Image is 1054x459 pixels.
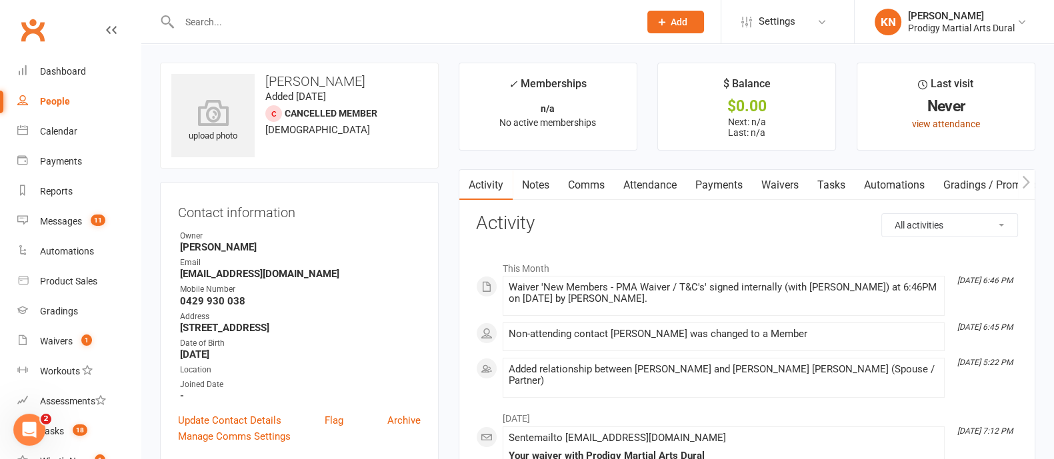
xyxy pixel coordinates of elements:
div: [PERSON_NAME] [908,10,1015,22]
strong: n/a [541,103,555,114]
time: Added [DATE] [265,91,326,103]
a: Flag [325,412,343,428]
a: Update Contact Details [178,412,281,428]
i: [DATE] 6:46 PM [957,276,1013,285]
div: Non-attending contact [PERSON_NAME] was changed to a Member [509,328,939,340]
a: Activity [459,170,513,201]
a: Product Sales [17,266,141,296]
a: Notes [513,170,559,201]
a: Workouts [17,356,141,386]
a: Tasks 18 [17,416,141,446]
a: People [17,87,141,117]
span: 18 [73,424,87,436]
i: [DATE] 5:22 PM [957,358,1013,367]
div: Automations [40,246,94,256]
span: Cancelled member [285,108,377,119]
span: Settings [759,7,795,37]
p: Next: n/a Last: n/a [670,117,823,138]
a: Messages 11 [17,207,141,236]
div: Dashboard [40,66,86,77]
span: 11 [91,215,105,226]
a: Archive [387,412,421,428]
div: Email [180,256,421,269]
a: Attendance [614,170,686,201]
strong: [EMAIL_ADDRESS][DOMAIN_NAME] [180,268,421,280]
i: ✓ [509,78,517,91]
a: Dashboard [17,57,141,87]
strong: [PERSON_NAME] [180,241,421,253]
iframe: Intercom live chat [13,414,45,446]
div: Owner [180,230,421,242]
div: upload photo [171,99,255,143]
div: KN [875,9,901,35]
div: Joined Date [180,378,421,391]
a: Automations [855,170,934,201]
a: Comms [559,170,614,201]
span: Sent email to [EMAIL_ADDRESS][DOMAIN_NAME] [509,432,726,444]
strong: 0429 930 038 [180,295,421,307]
a: Tasks [808,170,855,201]
a: Calendar [17,117,141,147]
div: Mobile Number [180,283,421,296]
a: Clubworx [16,13,49,47]
i: [DATE] 6:45 PM [957,322,1013,332]
button: Add [647,11,704,33]
i: [DATE] 7:12 PM [957,426,1013,436]
div: Reports [40,186,73,197]
div: Calendar [40,126,77,137]
div: Waivers [40,336,73,346]
span: No active memberships [499,117,596,128]
span: 1 [81,334,92,346]
div: Added relationship between [PERSON_NAME] and [PERSON_NAME] [PERSON_NAME] (Spouse / Partner) [509,364,939,386]
a: Payments [17,147,141,177]
div: People [40,96,70,107]
a: Payments [686,170,752,201]
span: 2 [41,414,51,424]
li: This Month [476,254,1018,276]
a: Reports [17,177,141,207]
a: view attendance [912,119,980,129]
h3: [PERSON_NAME] [171,74,427,89]
div: Messages [40,216,82,227]
a: Waivers 1 [17,326,141,356]
a: Manage Comms Settings [178,428,291,444]
h3: Contact information [178,200,421,220]
div: Waiver 'New Members - PMA Waiver / T&C's' signed internally (with [PERSON_NAME]) at 6:46PM on [DA... [509,282,939,304]
a: Waivers [752,170,808,201]
a: Automations [17,236,141,266]
div: Workouts [40,366,80,376]
div: Assessments [40,396,106,406]
input: Search... [175,13,630,31]
div: Date of Birth [180,337,421,350]
span: [DEMOGRAPHIC_DATA] [265,124,370,136]
strong: - [180,390,421,402]
a: Gradings [17,296,141,326]
div: Memberships [509,75,587,100]
div: Payments [40,156,82,167]
div: $ Balance [723,75,771,99]
strong: [DATE] [180,348,421,360]
div: Tasks [40,426,64,436]
div: Never [869,99,1023,113]
strong: [STREET_ADDRESS] [180,322,421,334]
span: Add [671,17,687,27]
a: Assessments [17,386,141,416]
h3: Activity [476,213,1018,234]
div: Gradings [40,306,78,316]
div: Last visit [918,75,973,99]
li: [DATE] [476,404,1018,426]
div: Address [180,310,421,323]
div: Location [180,364,421,376]
div: Product Sales [40,276,97,286]
div: Prodigy Martial Arts Dural [908,22,1015,34]
div: $0.00 [670,99,823,113]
